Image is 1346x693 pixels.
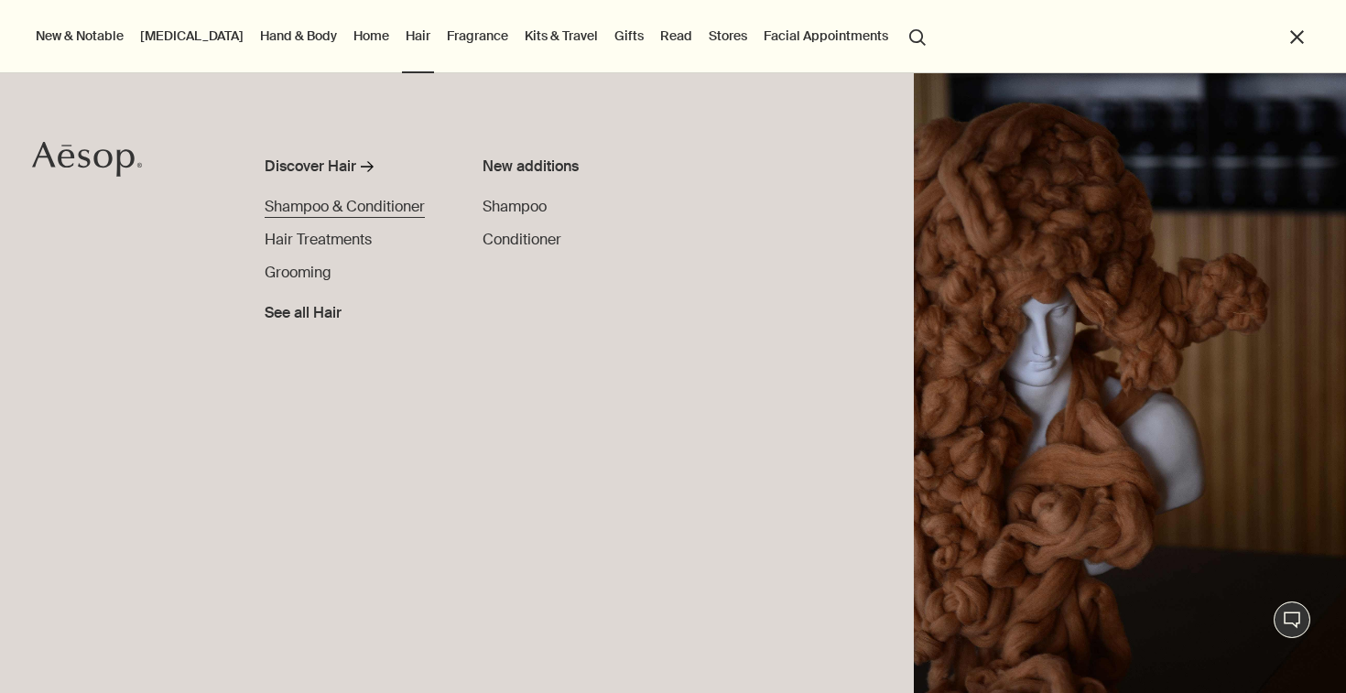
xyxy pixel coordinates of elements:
svg: Aesop [32,141,142,178]
a: Hair [402,24,434,48]
a: Hand & Body [256,24,341,48]
a: Aesop [32,141,142,182]
div: New additions [483,156,699,178]
span: See all Hair [265,302,342,324]
a: Hair Treatments [265,229,372,251]
a: [MEDICAL_DATA] [136,24,247,48]
a: Read [657,24,696,48]
a: Fragrance [443,24,512,48]
button: New & Notable [32,24,127,48]
a: See all Hair [265,295,342,324]
button: Open search [901,18,934,53]
a: Kits & Travel [521,24,602,48]
a: Conditioner [483,229,561,251]
button: Stores [705,24,751,48]
span: Shampoo [483,197,547,216]
a: Gifts [611,24,647,48]
span: Shampoo & Conditioner [265,197,425,216]
img: Mannequin bust wearing wig made of wool. [914,73,1346,693]
span: Hair Treatments [265,230,372,249]
a: Home [350,24,393,48]
span: Conditioner [483,230,561,249]
div: Discover Hair [265,156,356,178]
span: Grooming [265,263,331,282]
a: Shampoo & Conditioner [265,196,425,218]
a: Facial Appointments [760,24,892,48]
button: Close the Menu [1286,27,1308,48]
button: Live Assistance [1274,601,1310,638]
a: Discover Hair [265,156,441,185]
a: Shampoo [483,196,547,218]
a: Grooming [265,262,331,284]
